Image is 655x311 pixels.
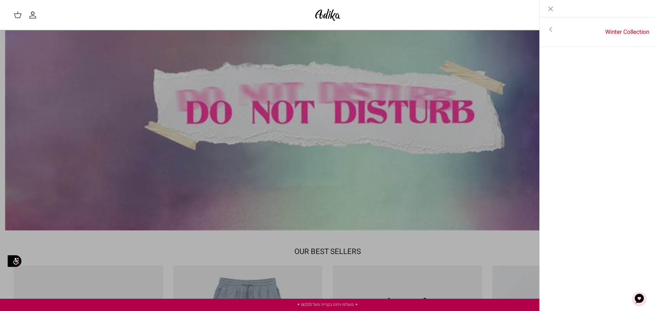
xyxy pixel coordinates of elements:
[29,11,40,19] a: החשבון שלי
[313,7,342,23] img: Adika IL
[5,252,24,270] img: accessibility_icon02.svg
[629,288,650,309] button: צ'אט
